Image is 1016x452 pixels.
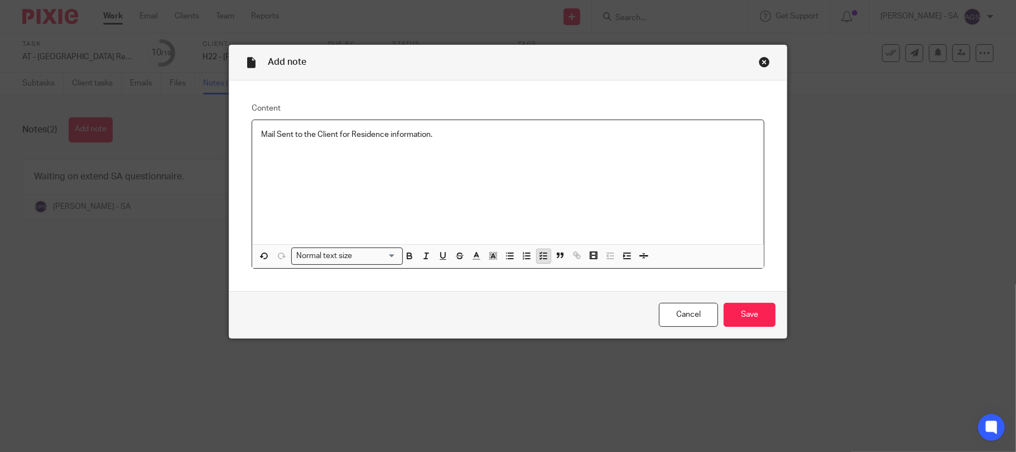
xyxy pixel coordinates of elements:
[356,250,396,262] input: Search for option
[294,250,355,262] span: Normal text size
[291,248,403,265] div: Search for option
[261,129,755,140] p: Mail Sent to the Client for Residence information.
[759,56,770,68] div: Close this dialog window
[268,58,306,66] span: Add note
[252,103,765,114] label: Content
[724,303,776,327] input: Save
[659,303,718,327] a: Cancel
